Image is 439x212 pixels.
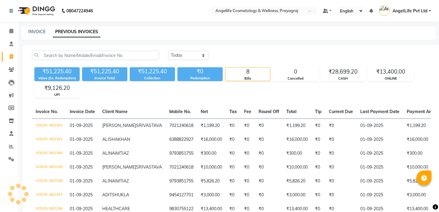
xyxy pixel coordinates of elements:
[53,27,100,37] a: PREVIOUS INVOICES
[102,150,115,156] span: ALINA
[130,67,175,76] div: ₹51,225.40
[226,188,240,202] td: ₹0
[283,174,311,188] td: ₹5,826.20
[379,5,390,16] img: AngelLife Pvt Ltd
[240,119,255,133] td: ₹0
[197,160,226,174] td: ₹10,000.00
[368,68,413,76] div: ₹13,400.00
[255,160,283,174] td: ₹0
[102,164,136,170] span: [PERSON_NAME]
[357,119,403,133] td: 01-09-2025
[286,109,297,114] span: Total
[255,174,283,188] td: ₹0
[311,174,325,188] td: ₹0
[255,119,283,133] td: ₹0
[32,160,66,174] td: V/2025-26/1259
[197,174,226,188] td: ₹5,826.20
[70,192,93,198] span: 01-09-2025
[225,76,270,81] div: Bills
[240,147,255,160] td: ₹0
[311,119,325,133] td: ₹0
[244,109,251,114] span: Fee
[329,109,353,114] span: Current Due
[66,2,93,19] b: 08047224946
[229,109,237,114] span: Tax
[311,160,325,174] td: ₹0
[325,188,357,202] td: ₹0
[255,147,283,160] td: ₹0
[70,206,93,211] span: 01-09-2025
[177,67,223,76] div: ₹0
[102,178,115,184] span: ALINA
[283,188,311,202] td: ₹3,000.00
[240,160,255,174] td: ₹0
[226,133,240,147] td: ₹0
[166,188,197,202] td: 9454127701
[34,67,80,76] div: ₹51,225.40
[255,188,283,202] td: ₹0
[393,8,428,14] span: AngelLife Pvt Ltd
[34,76,80,81] div: Value (Ex. Redemption)
[70,123,93,128] span: 01-09-2025
[70,150,93,156] span: 01-09-2025
[315,109,322,114] span: Tip
[15,2,57,19] img: logo
[259,109,279,114] span: Round Off
[82,76,127,81] div: Invoice Total
[102,109,128,114] span: Client Name
[357,147,403,160] td: 01-09-2025
[357,188,403,202] td: 01-09-2025
[226,119,240,133] td: ₹0
[82,67,127,76] div: ₹51,225.40
[102,123,136,128] span: [PERSON_NAME]
[70,137,93,142] span: 01-09-2025
[197,188,226,202] td: ₹3,000.00
[32,119,66,133] td: V/2025-26/1262
[166,119,197,133] td: 7021240618
[283,147,311,160] td: ₹300.00
[197,147,226,160] td: ₹300.00
[70,178,93,184] span: 01-09-2025
[360,109,399,114] span: Last Payment Date
[32,147,66,160] td: V/2025-26/1260
[32,51,159,60] input: Search by Name/Mobile/Email/Invoice No
[283,119,311,133] td: ₹1,199.20
[311,147,325,160] td: ₹0
[197,119,226,133] td: ₹1,199.20
[136,164,162,170] span: SRIVASTAVA
[112,192,129,198] span: SHUKLA
[368,76,413,81] div: ONLINE
[166,160,197,174] td: 7021240618
[32,188,66,202] td: V/2025-26/1257
[201,109,208,114] span: Net
[115,150,129,156] span: IMTIAZ
[357,160,403,174] td: 01-09-2025
[325,133,357,147] td: ₹0
[102,192,112,198] span: ADIT
[130,76,175,81] div: Collection
[225,68,270,76] div: 8
[321,76,365,81] div: CASH
[414,188,433,206] iframe: chat widget
[273,76,318,81] div: Cancelled
[35,84,79,92] div: ₹9,126.20
[115,178,129,184] span: IMTIAZ
[325,147,357,160] td: ₹0
[36,109,58,114] span: Invoice No.
[70,164,93,170] span: 01-09-2025
[35,92,79,97] div: UPI
[357,133,403,147] td: 01-09-2025
[166,147,197,160] td: 9793851755
[325,160,357,174] td: ₹0
[166,174,197,188] td: 9793851755
[311,188,325,202] td: ₹0
[226,147,240,160] td: ₹0
[325,174,357,188] td: ₹0
[32,133,66,147] td: V/2025-26/1261
[311,133,325,147] td: ₹0
[226,174,240,188] td: ₹0
[240,133,255,147] td: ₹0
[283,133,311,147] td: ₹16,000.00
[197,133,226,147] td: ₹16,000.00
[136,123,162,128] span: SRIVASTAVA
